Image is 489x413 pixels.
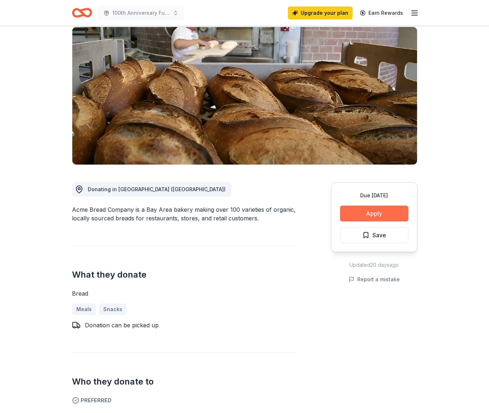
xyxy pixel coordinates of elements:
[356,6,407,19] a: Earn Rewards
[340,227,408,243] button: Save
[98,6,184,20] button: 100th Anniversary Fundraiser
[72,304,96,315] a: Meals
[72,4,92,21] a: Home
[372,230,386,240] span: Save
[72,289,296,298] div: Bread
[331,261,417,269] div: Updated 20 days ago
[72,396,296,405] span: Preferred
[340,191,408,200] div: Due [DATE]
[72,269,296,280] h2: What they donate
[85,321,159,329] div: Donation can be picked up
[72,376,296,387] h2: Who they donate to
[112,9,170,17] span: 100th Anniversary Fundraiser
[349,275,400,284] button: Report a mistake
[88,186,226,192] span: Donating in [GEOGRAPHIC_DATA] ([GEOGRAPHIC_DATA])
[340,206,408,221] button: Apply
[72,27,417,165] img: Image for Acme Bread Co. (Ferry Building)
[99,304,127,315] a: Snacks
[72,205,296,223] div: Acme Bread Company is a Bay Area bakery making over 100 varieties of organic, locally sourced bre...
[288,6,353,19] a: Upgrade your plan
